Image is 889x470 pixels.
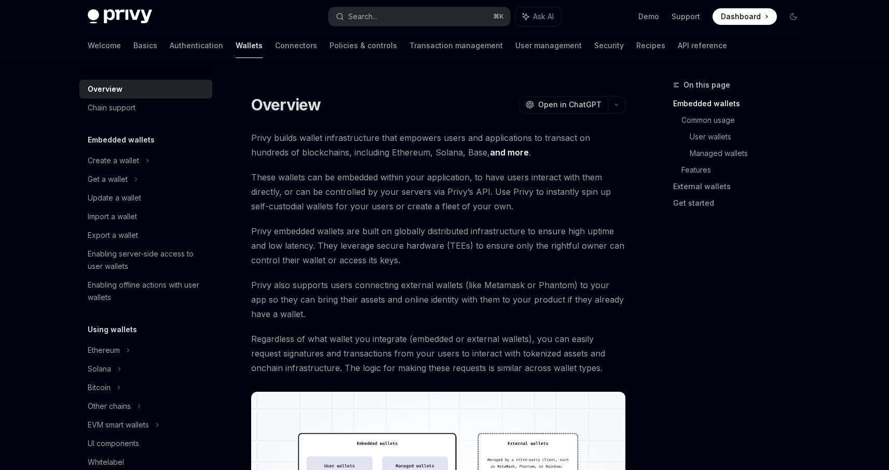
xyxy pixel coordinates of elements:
a: Welcome [88,33,121,58]
div: Enabling offline actions with user wallets [88,279,206,304]
a: API reference [678,33,727,58]
div: Import a wallet [88,210,137,223]
div: Chain support [88,102,135,114]
a: Demo [638,11,659,22]
div: Other chains [88,400,131,412]
button: Ask AI [515,7,561,26]
a: Connectors [275,33,317,58]
a: Security [594,33,624,58]
a: User management [515,33,582,58]
img: dark logo [88,9,152,24]
a: Update a wallet [79,189,212,207]
span: These wallets can be embedded within your application, to have users interact with them directly,... [251,170,625,213]
a: Enabling server-side access to user wallets [79,245,212,276]
div: Bitcoin [88,381,111,394]
a: User wallets [690,129,810,145]
a: Import a wallet [79,207,212,226]
div: Export a wallet [88,229,138,241]
a: and more [490,147,529,158]
span: Ask AI [533,11,554,22]
div: Get a wallet [88,173,128,186]
a: Dashboard [713,8,777,25]
div: Update a wallet [88,192,141,204]
a: Features [681,162,810,178]
a: UI components [79,434,212,453]
span: Regardless of what wallet you integrate (embedded or external wallets), you can easily request si... [251,332,625,375]
div: Whitelabel [88,456,124,468]
a: Support [672,11,700,22]
a: Export a wallet [79,226,212,245]
span: ⌘ K [493,12,504,21]
span: Privy also supports users connecting external wallets (like Metamask or Phantom) to your app so t... [251,278,625,321]
a: Managed wallets [690,145,810,162]
button: Toggle dark mode [785,8,802,25]
h5: Embedded wallets [88,134,155,146]
a: Transaction management [409,33,503,58]
h1: Overview [251,95,321,114]
span: Dashboard [721,11,761,22]
div: Enabling server-side access to user wallets [88,248,206,273]
a: Overview [79,80,212,98]
a: Get started [673,195,810,211]
div: UI components [88,437,139,450]
div: Search... [348,10,377,23]
a: Chain support [79,98,212,117]
div: EVM smart wallets [88,419,149,431]
a: Policies & controls [330,33,397,58]
span: Privy builds wallet infrastructure that empowers users and applications to transact on hundreds o... [251,131,625,160]
span: Open in ChatGPT [538,99,601,110]
span: On this page [683,79,730,91]
div: Create a wallet [88,154,139,167]
button: Open in ChatGPT [519,96,608,113]
a: Authentication [170,33,223,58]
div: Solana [88,363,111,375]
a: Wallets [236,33,263,58]
span: Privy embedded wallets are built on globally distributed infrastructure to ensure high uptime and... [251,224,625,267]
a: External wallets [673,178,810,195]
a: Embedded wallets [673,95,810,112]
div: Overview [88,83,122,95]
a: Common usage [681,112,810,129]
a: Enabling offline actions with user wallets [79,276,212,307]
a: Recipes [636,33,665,58]
button: Search...⌘K [329,7,510,26]
a: Basics [133,33,157,58]
div: Ethereum [88,344,120,357]
h5: Using wallets [88,323,137,336]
